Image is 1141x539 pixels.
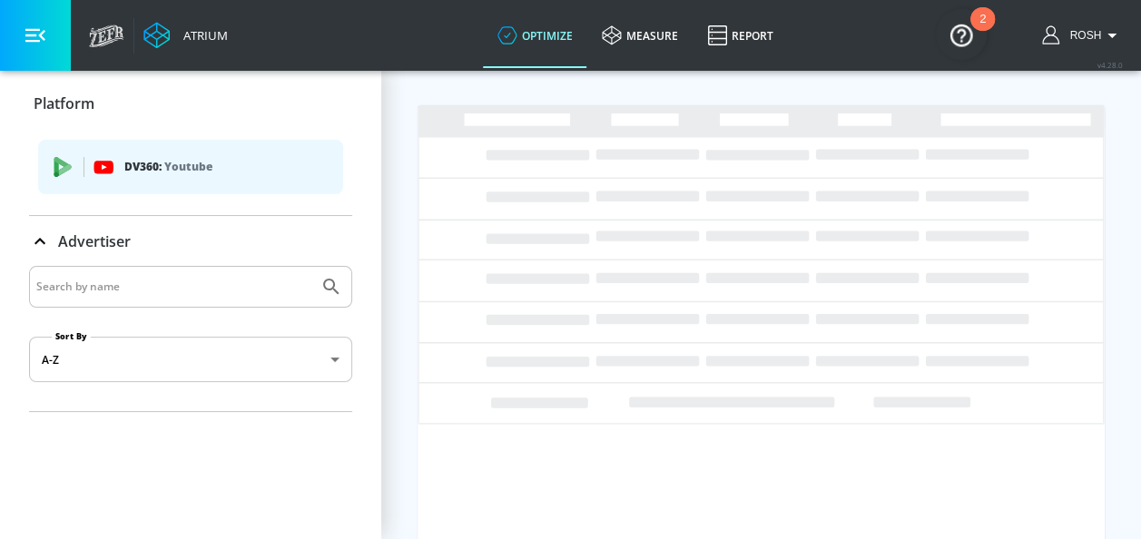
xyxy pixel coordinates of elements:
span: login as: rospatel3@publicisgroupe.net [1062,29,1101,42]
nav: list of Advertiser [29,397,352,411]
div: A-Z [29,337,352,382]
button: Open Resource Center, 2 new notifications [936,9,987,60]
div: Advertiser [29,266,352,411]
div: 2 [979,19,986,43]
a: measure [587,3,693,68]
span: v 4.28.0 [1097,60,1123,70]
a: Atrium [143,22,228,49]
div: Platform [29,78,352,129]
p: Youtube [164,157,212,176]
a: optimize [483,3,587,68]
a: Report [693,3,788,68]
p: Platform [34,93,94,113]
input: Search by name [36,275,311,299]
ul: list of platforms [38,132,343,206]
p: Advertiser [58,231,131,251]
div: DV360: Youtube [38,140,343,194]
label: Sort By [52,330,91,342]
p: DV360: [124,157,329,177]
div: Platform [29,128,352,215]
div: Advertiser [29,216,352,267]
button: Rosh [1042,24,1123,46]
div: Atrium [176,27,228,44]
